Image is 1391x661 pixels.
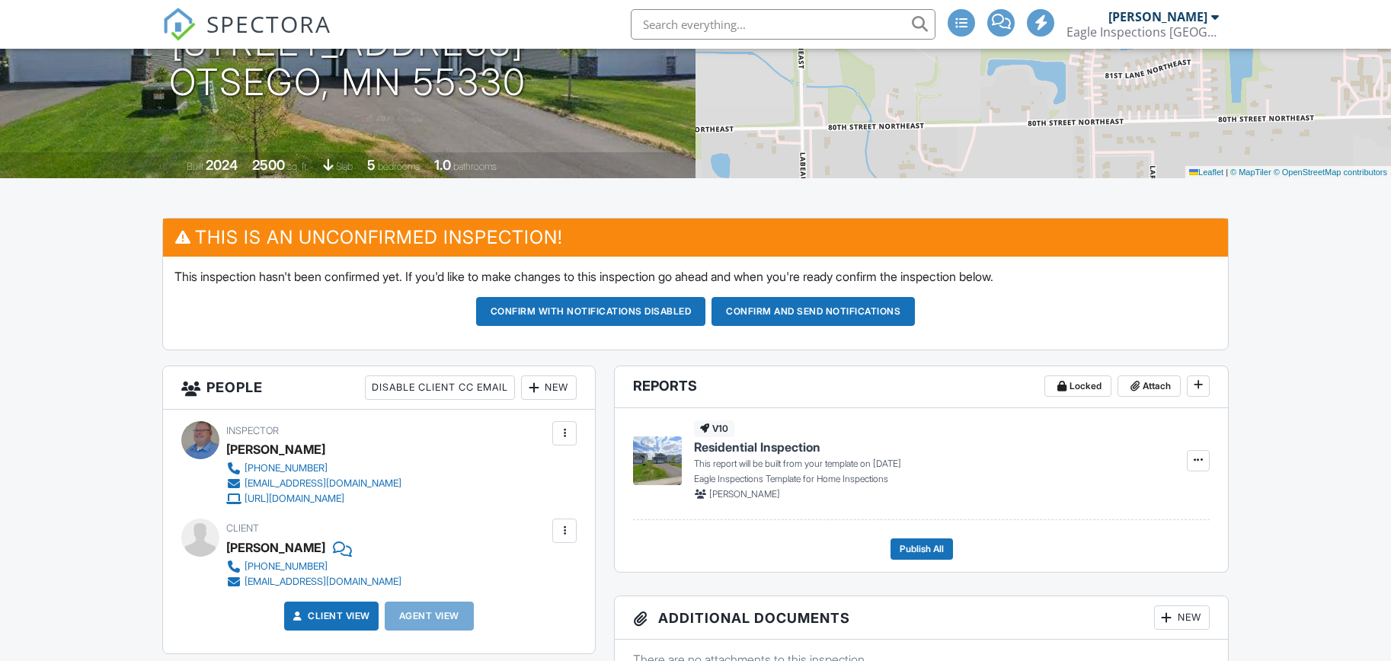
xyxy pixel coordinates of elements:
[245,560,328,573] div: [PHONE_NUMBER]
[226,559,401,574] a: [PHONE_NUMBER]
[162,21,331,53] a: SPECTORA
[1154,605,1210,630] div: New
[226,536,325,559] div: [PERSON_NAME]
[336,161,353,172] span: slab
[378,161,420,172] span: bedrooms
[1108,9,1207,24] div: [PERSON_NAME]
[163,219,1228,256] h3: This is an Unconfirmed Inspection!
[289,608,370,624] a: Client View
[367,157,376,173] div: 5
[163,366,595,410] h3: People
[226,574,401,589] a: [EMAIL_ADDRESS][DOMAIN_NAME]
[169,23,526,104] h1: [STREET_ADDRESS] Otsego, MN 55330
[1189,168,1223,177] a: Leaflet
[521,375,577,400] div: New
[226,425,279,436] span: Inspector
[245,462,328,474] div: [PHONE_NUMBER]
[245,477,401,490] div: [EMAIL_ADDRESS][DOMAIN_NAME]
[1226,168,1228,177] span: |
[631,9,935,40] input: Search everything...
[206,8,331,40] span: SPECTORA
[226,491,401,506] a: [URL][DOMAIN_NAME]
[226,522,259,534] span: Client
[226,476,401,491] a: [EMAIL_ADDRESS][DOMAIN_NAME]
[245,576,401,588] div: [EMAIL_ADDRESS][DOMAIN_NAME]
[226,461,401,476] a: [PHONE_NUMBER]
[206,157,238,173] div: 2024
[187,161,203,172] span: Built
[245,493,344,505] div: [URL][DOMAIN_NAME]
[1274,168,1387,177] a: © OpenStreetMap contributors
[453,161,497,172] span: bathrooms
[476,297,706,326] button: Confirm with notifications disabled
[226,438,325,461] div: [PERSON_NAME]
[434,157,451,173] div: 1.0
[252,157,285,173] div: 2500
[287,161,309,172] span: sq. ft.
[615,596,1228,640] h3: Additional Documents
[174,268,1217,285] p: This inspection hasn't been confirmed yet. If you'd like to make changes to this inspection go ah...
[711,297,915,326] button: Confirm and send notifications
[162,8,196,41] img: The Best Home Inspection Software - Spectora
[1230,168,1271,177] a: © MapTiler
[1066,24,1219,40] div: Eagle Inspections MN
[365,375,515,400] div: Disable Client CC Email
